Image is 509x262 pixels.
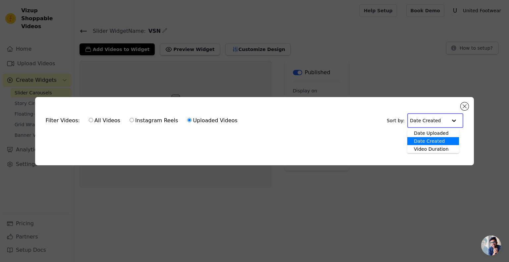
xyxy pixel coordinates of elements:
label: Instagram Reels [129,116,178,125]
a: Chat abierto [481,236,501,255]
div: Filter Videos: [46,113,241,128]
button: Close modal [461,102,469,110]
label: All Videos [88,116,121,125]
div: Date Uploaded [407,129,459,137]
div: Date Created [407,137,459,145]
div: Video Duration [407,145,459,153]
div: Sort by: [387,113,463,128]
label: Uploaded Videos [187,116,238,125]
